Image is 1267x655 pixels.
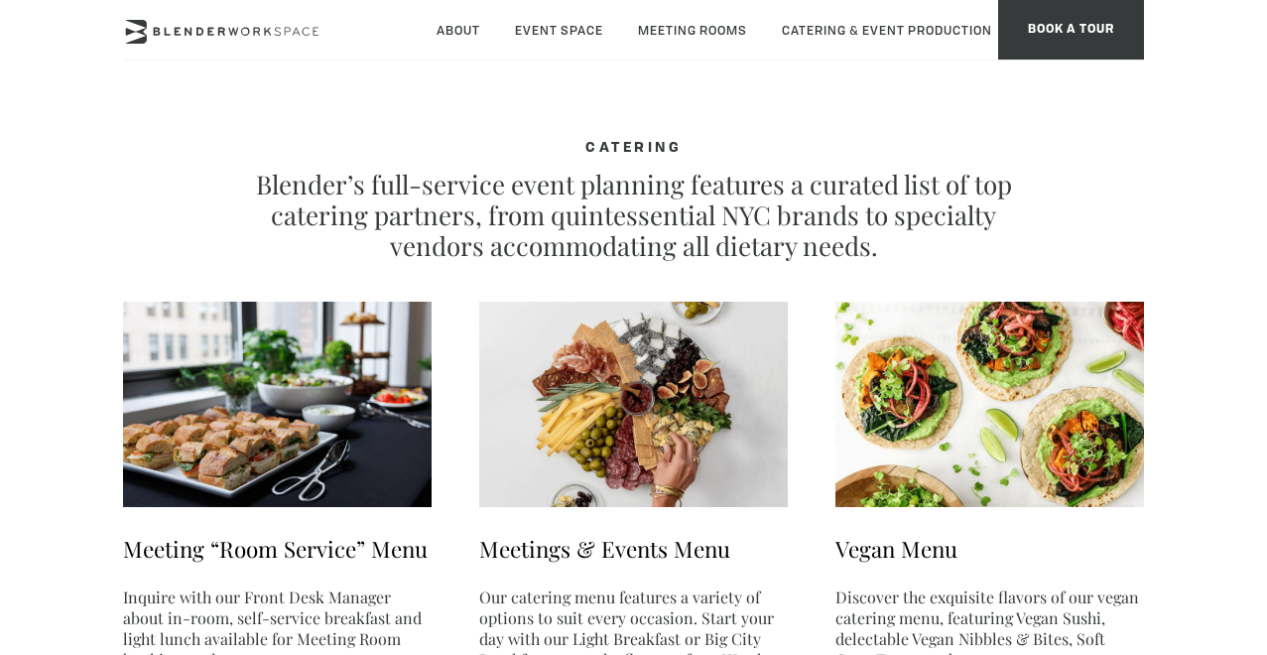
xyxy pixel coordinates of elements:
a: Meetings & Events Menu [479,534,730,564]
a: Meeting “Room Service” Menu [123,534,428,564]
h4: CATERING [222,139,1045,157]
p: Blender’s full-service event planning features a curated list of top catering partners, from quin... [222,169,1045,262]
a: Vegan Menu [835,534,957,564]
